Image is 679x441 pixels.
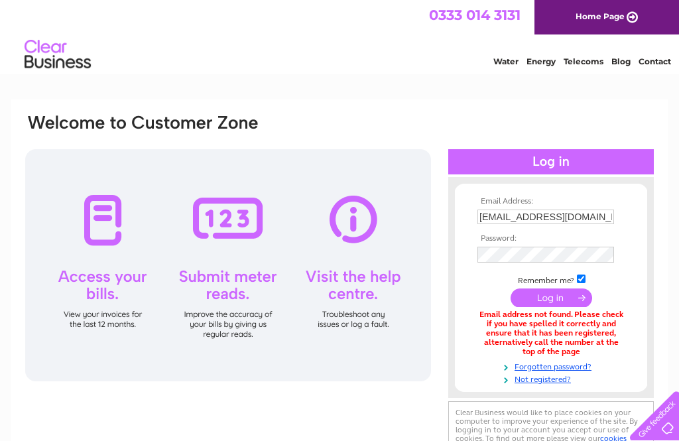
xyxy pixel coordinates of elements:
a: 0333 014 3131 [429,7,521,23]
a: Energy [526,56,556,66]
img: logo.png [24,34,92,75]
a: Forgotten password? [477,359,628,372]
td: Remember me? [474,273,628,286]
th: Password: [474,234,628,243]
a: Contact [639,56,671,66]
div: Clear Business is a trading name of Verastar Limited (registered in [GEOGRAPHIC_DATA] No. 3667643... [27,7,654,64]
a: Water [493,56,519,66]
th: Email Address: [474,197,628,206]
a: Telecoms [564,56,603,66]
a: Blog [611,56,631,66]
a: Not registered? [477,372,628,385]
input: Submit [511,288,592,307]
div: Email address not found. Please check if you have spelled it correctly and ensure that it has bee... [477,310,625,356]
